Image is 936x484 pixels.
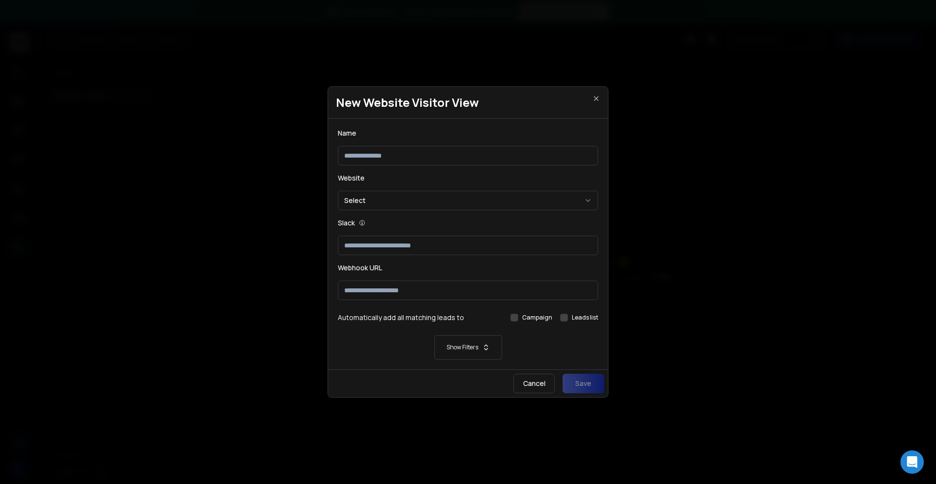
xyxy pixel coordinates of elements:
[338,313,464,323] h3: Automatically add all matching leads to
[338,218,355,228] label: Slack
[338,263,382,273] label: Webhook URL
[572,314,598,322] label: Leads list
[328,87,608,119] h1: New Website Visitor View
[338,128,356,138] label: Name
[338,191,598,210] button: Select
[900,450,924,474] div: Open Intercom Messenger
[513,374,555,393] button: Cancel
[447,343,478,351] p: Show Filters
[522,314,552,322] label: Campaign
[338,335,598,360] button: Show Filters
[338,173,365,183] label: Website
